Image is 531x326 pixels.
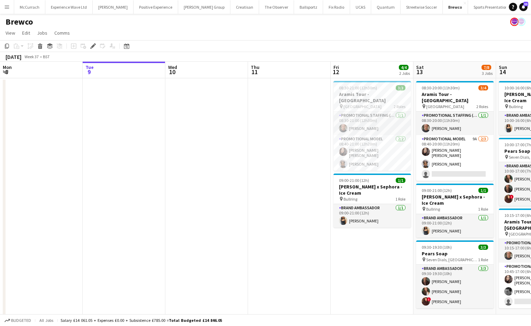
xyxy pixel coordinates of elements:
[401,0,443,14] button: Streetwise Soccer
[509,104,523,109] span: Bullring
[394,104,405,109] span: 2 Roles
[169,318,222,323] span: Total Budgeted £14 846.05
[84,68,94,76] span: 9
[416,91,494,104] h3: Aramis Tour - [GEOGRAPHIC_DATA]
[43,54,50,59] div: BST
[499,64,507,70] span: Sun
[294,0,323,14] button: Ballsportz
[396,85,405,90] span: 3/3
[482,71,493,76] div: 3 Jobs
[2,68,12,76] span: 8
[443,0,468,14] button: Brewco
[426,257,478,262] span: Seven Dials, [GEOGRAPHIC_DATA]
[478,257,488,262] span: 1 Role
[399,65,409,70] span: 4/4
[52,28,73,37] a: Comms
[482,65,491,70] span: 7/8
[333,174,411,228] app-job-card: 09:00-21:00 (12h)1/1[PERSON_NAME] x Sephora - Ice Cream Bullring1 RoleBrand Ambassador1/109:00-21...
[426,104,464,109] span: [GEOGRAPHIC_DATA]
[478,245,488,250] span: 3/3
[523,2,528,6] span: 33
[517,18,525,26] app-user-avatar: Sophie Barnes
[416,81,494,181] app-job-card: 08:30-20:00 (11h30m)3/4Aramis Tour - [GEOGRAPHIC_DATA] [GEOGRAPHIC_DATA]2 RolesPromotional Staffi...
[333,81,411,171] app-job-card: 08:30-21:00 (12h30m)3/3Aramis Tour - [GEOGRAPHIC_DATA] [GEOGRAPHIC_DATA]2 RolesPromotional Staffi...
[23,54,40,59] span: Week 37
[134,0,178,14] button: Positive Experience
[6,53,21,60] div: [DATE]
[332,68,339,76] span: 12
[395,196,405,202] span: 1 Role
[34,28,50,37] a: Jobs
[426,206,440,212] span: Bullring
[333,135,411,171] app-card-role: Promotional Model2/208:40-21:00 (12h20m)[PERSON_NAME] [PERSON_NAME][PERSON_NAME]
[339,178,369,183] span: 09:00-21:00 (12h)
[333,64,339,70] span: Fri
[422,245,452,250] span: 09:30-19:30 (10h)
[415,68,424,76] span: 13
[168,64,177,70] span: Wed
[344,104,382,109] span: [GEOGRAPHIC_DATA]
[3,317,32,324] button: Budgeted
[510,195,514,199] span: !
[344,196,357,202] span: Bullring
[476,104,488,109] span: 2 Roles
[422,85,460,90] span: 08:30-20:00 (11h30m)
[11,318,31,323] span: Budgeted
[422,188,452,193] span: 09:00-21:00 (12h)
[510,18,519,26] app-user-avatar: Sophie Barnes
[478,188,488,193] span: 1/1
[333,204,411,228] app-card-role: Brand Ambassador1/109:00-21:00 (12h)[PERSON_NAME]
[3,64,12,70] span: Mon
[37,30,47,36] span: Jobs
[396,178,405,183] span: 1/1
[478,85,488,90] span: 3/4
[416,112,494,135] app-card-role: Promotional Staffing (Team Leader)1/108:30-20:00 (11h30m)[PERSON_NAME]
[19,28,33,37] a: Edit
[6,30,15,36] span: View
[519,3,528,11] a: 33
[498,68,507,76] span: 14
[478,206,488,212] span: 1 Role
[6,17,33,27] h1: Brewco
[468,0,519,14] button: Sports Presentation Co
[333,91,411,104] h3: Aramis Tour - [GEOGRAPHIC_DATA]
[259,0,294,14] button: The Observer
[333,184,411,196] h3: [PERSON_NAME] x Sephora - Ice Cream
[38,318,55,323] span: All jobs
[416,214,494,238] app-card-role: Brand Ambassador1/109:00-21:00 (12h)[PERSON_NAME]
[350,0,371,14] button: UCAS
[427,297,431,301] span: !
[416,250,494,257] h3: Pears Soap
[22,30,30,36] span: Edit
[371,0,401,14] button: Quantum
[416,135,494,181] app-card-role: Promotional Model9A2/308:40-20:00 (11h20m)[PERSON_NAME] [PERSON_NAME][PERSON_NAME]
[230,0,259,14] button: Creatisan
[323,0,350,14] button: Fix Radio
[178,0,230,14] button: [PERSON_NAME] Group
[45,0,93,14] button: Experience Wave Ltd
[251,64,259,70] span: Thu
[85,64,94,70] span: Tue
[61,318,222,323] div: Salary £14 061.05 + Expenses £0.00 + Subsistence £785.00 =
[416,184,494,238] app-job-card: 09:00-21:00 (12h)1/1[PERSON_NAME] x Sephora - Ice Cream Bullring1 RoleBrand Ambassador1/109:00-21...
[333,112,411,135] app-card-role: Promotional Staffing (Team Leader)1/108:30-21:00 (12h30m)[PERSON_NAME]
[14,0,45,14] button: McCurrach
[3,28,18,37] a: View
[167,68,177,76] span: 10
[93,0,134,14] button: [PERSON_NAME]
[416,194,494,206] h3: [PERSON_NAME] x Sephora - Ice Cream
[416,64,424,70] span: Sat
[416,240,494,308] app-job-card: 09:30-19:30 (10h)3/3Pears Soap Seven Dials, [GEOGRAPHIC_DATA]1 RoleBrand Ambassador3/309:30-19:30...
[250,68,259,76] span: 11
[416,265,494,308] app-card-role: Brand Ambassador3/309:30-19:30 (10h)[PERSON_NAME][PERSON_NAME]![PERSON_NAME]
[339,85,377,90] span: 08:30-21:00 (12h30m)
[54,30,70,36] span: Comms
[399,71,410,76] div: 2 Jobs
